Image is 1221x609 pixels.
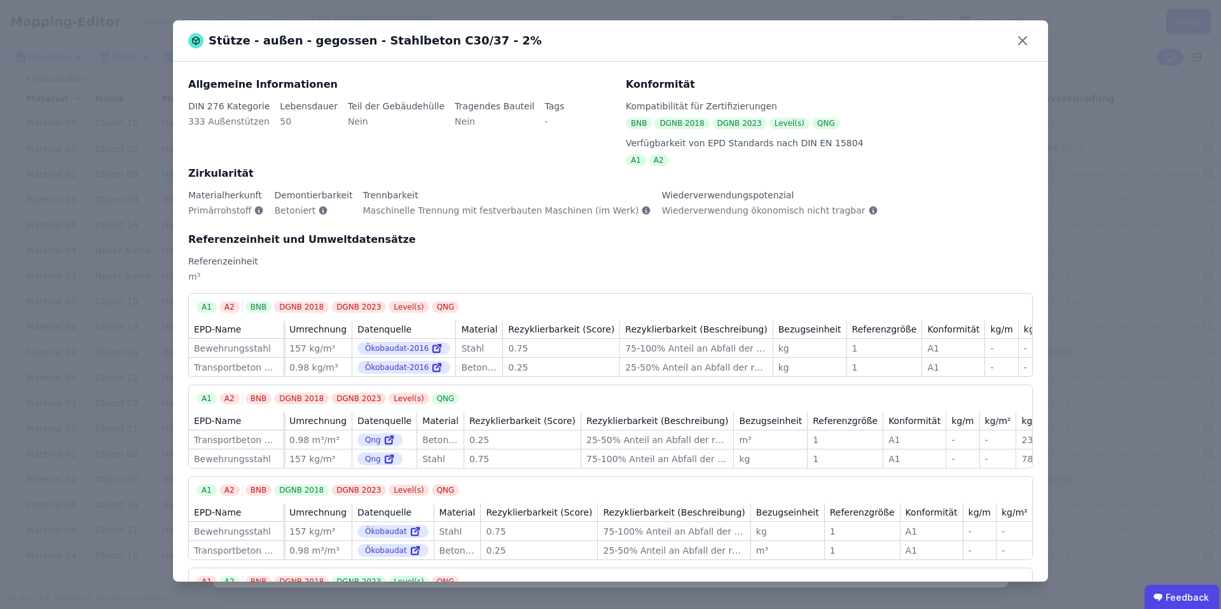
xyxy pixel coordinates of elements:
[852,323,917,336] div: Referenzgröße
[626,100,1033,113] div: Kompatibilität für Zertifizierungen
[331,484,386,496] div: DGNB 2023
[357,323,411,336] div: Datenquelle
[469,434,576,446] div: 0.25
[830,525,895,538] div: 1
[197,393,217,404] div: A1
[274,189,352,202] div: Demontierbarkeit
[194,323,241,336] div: EPD-Name
[197,484,217,496] div: A1
[245,393,272,404] div: BNB
[194,525,279,538] div: Bewehrungsstahl
[280,115,338,138] div: 50
[990,323,1012,336] div: kg/m
[197,576,217,587] div: A1
[985,453,1011,465] div: -
[625,323,767,336] div: Rezyklierbarkeit (Beschreibung)
[461,342,497,355] div: Stahl
[661,189,878,202] div: Wiederverwendungspotenzial
[778,323,841,336] div: Bezugseinheit
[274,204,315,217] span: Betoniert
[769,118,810,129] div: Level(s)
[439,506,476,519] div: Material
[951,453,974,465] div: -
[625,361,767,374] div: 25-50% Anteil an Abfall der recycled wird
[888,414,941,427] div: Konformität
[357,525,429,538] div: Ökobaudat
[194,506,241,519] div: EPD-Name
[1024,361,1050,374] div: -
[197,301,217,313] div: A1
[486,506,592,519] div: Rezyklierbarkeit (Score)
[348,100,445,113] div: Teil der Gebäudehülle
[544,100,564,113] div: Tags
[219,301,240,313] div: A2
[289,506,347,519] div: Umrechnung
[245,576,272,587] div: BNB
[888,453,941,465] div: A1
[778,342,841,355] div: kg
[432,301,460,313] div: QNG
[245,301,272,313] div: BNB
[985,434,1011,446] div: -
[586,414,728,427] div: Rezyklierbarkeit (Beschreibung)
[422,453,459,465] div: Stahl
[654,118,709,129] div: DGNB 2018
[906,544,958,557] div: A1
[455,115,534,138] div: Nein
[756,506,819,519] div: Bezugseinheit
[439,525,476,538] div: Stahl
[951,414,974,427] div: kg/m
[289,323,347,336] div: Umrechnung
[951,434,974,446] div: -
[927,323,979,336] div: Konformität
[603,544,745,557] div: 25-50% Anteil an Abfall der recycled wird
[455,100,534,113] div: Tragendes Bauteil
[486,544,592,557] div: 0.25
[432,484,460,496] div: QNG
[280,100,338,113] div: Lebensdauer
[331,301,386,313] div: DGNB 2023
[626,77,1033,92] div: Konformität
[927,361,979,374] div: A1
[626,154,646,166] div: A1
[188,100,270,113] div: DIN 276 Kategorie
[357,414,411,427] div: Datenquelle
[219,484,240,496] div: A2
[469,414,576,427] div: Rezyklierbarkeit (Score)
[289,342,347,355] div: 157 kg/m³
[357,361,450,374] div: Ökobaudat-2016
[188,32,542,50] div: Stütze - außen - gegossen - Stahlbeton C30/37 - 2%
[1002,544,1028,557] div: -
[389,576,429,587] div: Level(s)
[194,361,279,374] div: Transportbeton C30/37
[363,204,639,217] span: Maschinelle Trennung mit festverbauten Maschinen (im Werk)
[603,525,745,538] div: 75-100% Anteil an Abfall der recycled wird
[357,506,411,519] div: Datenquelle
[432,393,460,404] div: QNG
[289,414,347,427] div: Umrechnung
[289,434,347,446] div: 0.98 m³/m³
[1024,323,1050,336] div: kg/m²
[649,154,669,166] div: A2
[1021,414,1047,427] div: kg/m³
[1002,506,1028,519] div: kg/m²
[812,118,840,129] div: QNG
[245,484,272,496] div: BNB
[188,166,1033,181] div: Zirkularität
[188,232,1033,247] div: Referenzeinheit und Umweltdatensätze
[357,342,450,355] div: Ökobaudat-2016
[363,189,652,202] div: Trennbarkeit
[219,393,240,404] div: A2
[289,361,347,374] div: 0.98 kg/m³
[274,576,329,587] div: DGNB 2018
[331,393,386,404] div: DGNB 2023
[990,361,1012,374] div: -
[661,204,865,217] span: Wiederverwendung ökonomisch nicht tragbar
[357,453,403,465] div: Qng
[739,414,802,427] div: Bezugseinheit
[357,434,403,446] div: Qng
[289,525,347,538] div: 157 kg/m³
[188,270,1033,293] div: m³
[289,453,347,465] div: 157 kg/m³
[389,393,429,404] div: Level(s)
